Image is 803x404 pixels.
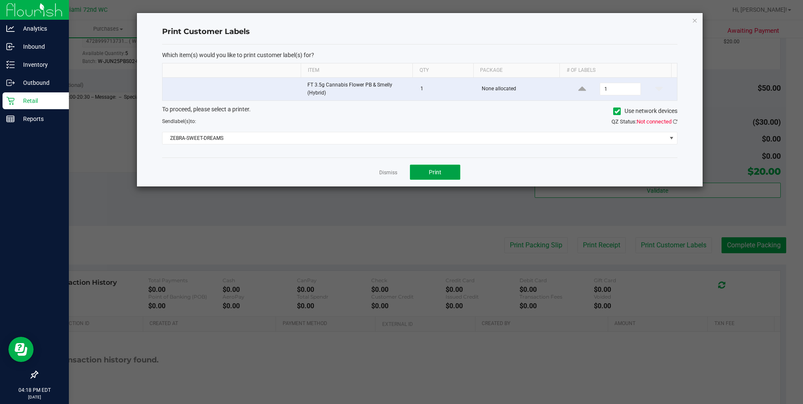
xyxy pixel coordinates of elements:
iframe: Resource center [8,337,34,362]
p: Reports [15,114,65,124]
th: # of labels [559,63,671,78]
p: Which item(s) would you like to print customer label(s) for? [162,51,677,59]
th: Item [301,63,412,78]
a: Dismiss [379,169,397,176]
span: label(s) [173,118,190,124]
p: Analytics [15,24,65,34]
inline-svg: Retail [6,97,15,105]
th: Qty [412,63,473,78]
span: Print [429,169,441,176]
span: ZEBRA-SWEET-DREAMS [163,132,667,144]
p: Inbound [15,42,65,52]
inline-svg: Reports [6,115,15,123]
td: None allocated [477,78,564,100]
div: To proceed, please select a printer. [156,105,684,118]
p: Outbound [15,78,65,88]
inline-svg: Analytics [6,24,15,33]
p: Retail [15,96,65,106]
th: Package [473,63,559,78]
inline-svg: Inbound [6,42,15,51]
span: Send to: [162,118,196,124]
p: 04:18 PM EDT [4,386,65,394]
span: Not connected [637,118,672,125]
td: FT 3.5g Cannabis Flower PB & Smelly (Hybrid) [302,78,415,100]
label: Use network devices [613,107,677,115]
inline-svg: Inventory [6,60,15,69]
h4: Print Customer Labels [162,26,677,37]
td: 1 [415,78,477,100]
p: [DATE] [4,394,65,400]
button: Print [410,165,460,180]
inline-svg: Outbound [6,79,15,87]
span: QZ Status: [611,118,677,125]
p: Inventory [15,60,65,70]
